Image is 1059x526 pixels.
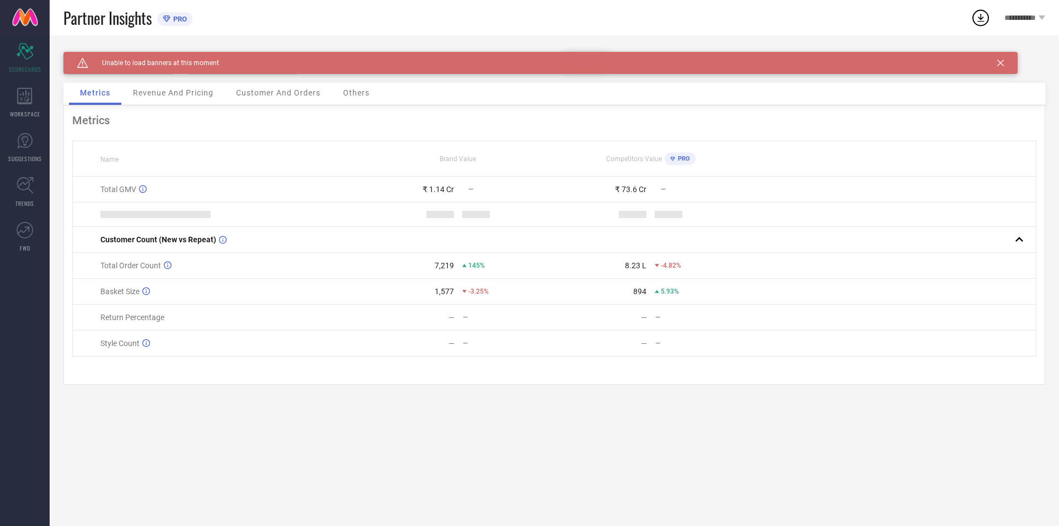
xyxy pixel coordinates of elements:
[20,244,30,252] span: FWD
[448,313,454,322] div: —
[661,288,679,295] span: 5.93%
[10,110,40,118] span: WORKSPACE
[9,65,41,73] span: SCORECARDS
[463,339,554,347] div: —
[88,59,219,67] span: Unable to load banners at this moment
[422,185,454,194] div: ₹ 1.14 Cr
[100,261,161,270] span: Total Order Count
[633,287,646,296] div: 894
[435,287,454,296] div: 1,577
[661,185,666,193] span: —
[440,155,476,163] span: Brand Value
[468,262,485,269] span: 145%
[625,261,646,270] div: 8.23 L
[606,155,662,163] span: Competitors Value
[971,8,991,28] div: Open download list
[675,155,690,162] span: PRO
[100,185,136,194] span: Total GMV
[80,88,110,97] span: Metrics
[236,88,320,97] span: Customer And Orders
[655,314,746,321] div: —
[100,313,164,322] span: Return Percentage
[63,52,174,60] div: Brand
[448,339,454,348] div: —
[641,313,647,322] div: —
[63,7,152,29] span: Partner Insights
[100,287,140,296] span: Basket Size
[100,339,140,348] span: Style Count
[463,314,554,321] div: —
[615,185,646,194] div: ₹ 73.6 Cr
[435,261,454,270] div: 7,219
[72,114,1036,127] div: Metrics
[655,339,746,347] div: —
[133,88,213,97] span: Revenue And Pricing
[343,88,370,97] span: Others
[15,199,34,208] span: TRENDS
[641,339,647,348] div: —
[8,155,42,163] span: SUGGESTIONS
[468,185,473,193] span: —
[170,15,187,23] span: PRO
[100,235,216,244] span: Customer Count (New vs Repeat)
[100,156,119,163] span: Name
[468,288,489,295] span: -3.25%
[661,262,681,269] span: -4.82%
